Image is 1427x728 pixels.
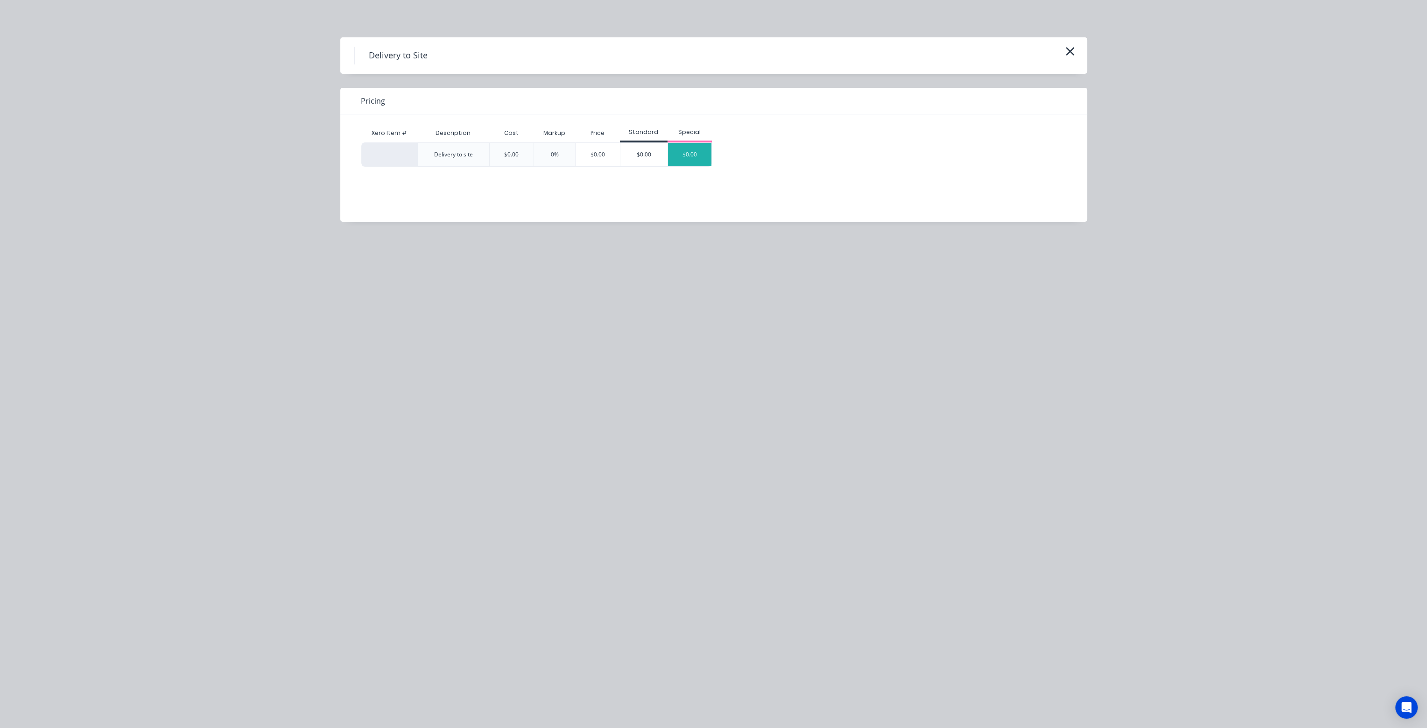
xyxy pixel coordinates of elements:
div: Description [428,121,478,145]
div: Cost [489,124,534,142]
div: Standard [620,128,668,136]
div: $0.00 [620,143,668,166]
div: $0.00 [576,143,620,166]
span: Pricing [361,95,385,106]
div: Special [668,128,712,136]
div: Price [575,124,620,142]
div: Open Intercom Messenger [1395,696,1418,719]
div: Markup [534,124,575,142]
div: Xero Item # [361,124,417,142]
div: $0.00 [504,150,519,159]
div: 0% [551,150,559,159]
div: Delivery to site [434,150,473,159]
div: $0.00 [668,143,712,166]
h4: Delivery to Site [354,47,442,64]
